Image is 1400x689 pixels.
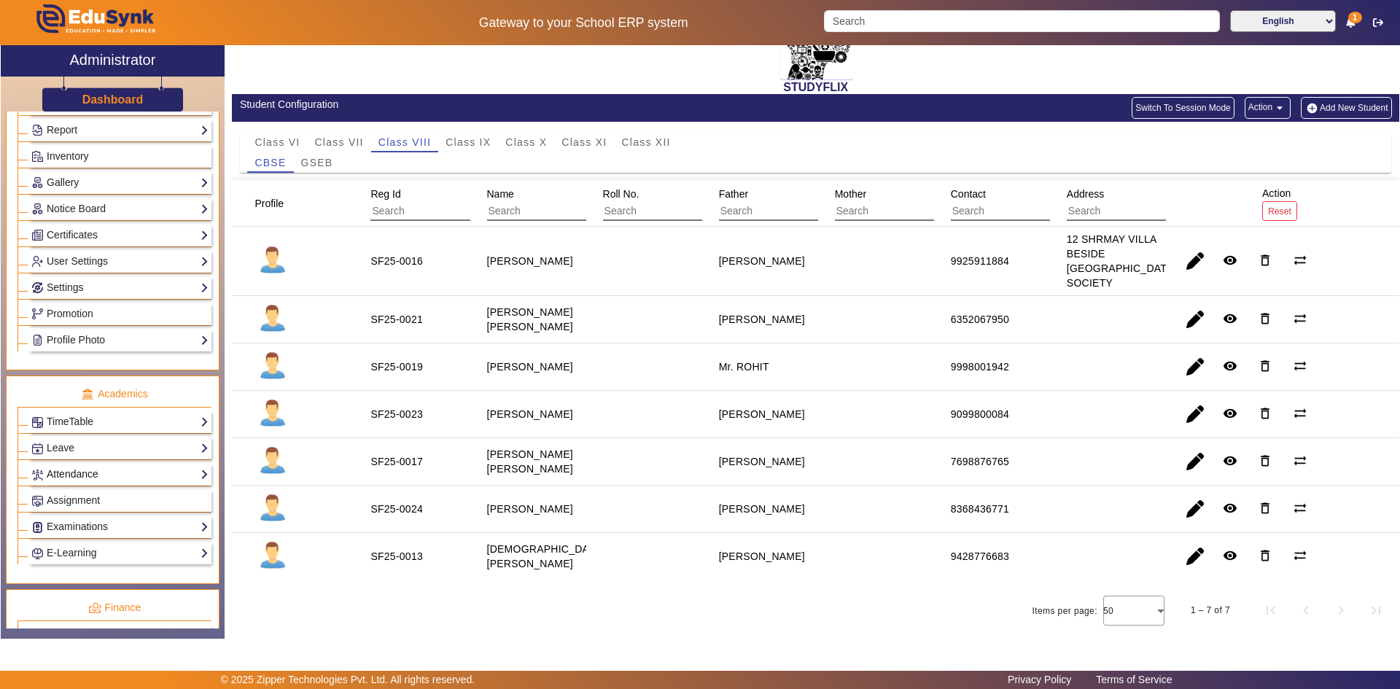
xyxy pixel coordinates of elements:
div: SF25-0021 [370,312,423,327]
span: Class XI [561,137,607,147]
div: [PERSON_NAME] [719,549,805,564]
button: Last page [1358,593,1393,628]
img: profile.png [254,443,291,480]
img: profile.png [254,301,291,338]
mat-icon: delete_outline [1258,253,1272,268]
div: 9428776683 [951,549,1009,564]
staff-with-status: [PERSON_NAME] [PERSON_NAME] [487,448,573,475]
mat-icon: delete_outline [1258,406,1272,421]
mat-icon: delete_outline [1258,548,1272,563]
h3: Dashboard [82,93,144,106]
mat-icon: remove_red_eye [1223,406,1237,421]
button: Action [1245,97,1291,119]
mat-icon: sync_alt [1293,406,1307,421]
div: 7698876765 [951,454,1009,469]
img: profile.png [254,491,291,527]
button: Next page [1323,593,1358,628]
div: Mr. ROHIT [719,359,769,374]
mat-icon: remove_red_eye [1223,548,1237,563]
div: [PERSON_NAME] [719,407,805,421]
div: SF25-0016 [370,254,423,268]
button: Previous page [1288,593,1323,628]
mat-icon: remove_red_eye [1223,359,1237,373]
div: 1 – 7 of 7 [1191,603,1230,618]
mat-icon: sync_alt [1293,253,1307,268]
mat-icon: delete_outline [1258,311,1272,326]
a: Privacy Policy [1000,670,1078,689]
div: [PERSON_NAME] [719,312,805,327]
mat-icon: sync_alt [1293,548,1307,563]
mat-icon: remove_red_eye [1223,253,1237,268]
input: Search [487,202,618,221]
mat-icon: delete_outline [1258,454,1272,468]
div: Action [1257,180,1302,226]
div: Contact [946,181,1100,226]
div: SF25-0013 [370,549,423,564]
staff-with-status: [PERSON_NAME] [487,503,573,515]
staff-with-status: [PERSON_NAME] [487,255,573,267]
staff-with-status: [PERSON_NAME] [PERSON_NAME] [487,306,573,332]
div: SF25-0023 [370,407,423,421]
a: Assignment [31,492,209,509]
span: Assignment [47,494,100,506]
div: SF25-0024 [370,502,423,516]
button: Reset [1262,201,1297,221]
mat-icon: remove_red_eye [1223,501,1237,515]
span: Roll No. [603,188,639,200]
input: Search [370,202,501,221]
span: GSEB [301,157,333,168]
p: Finance [17,600,211,615]
mat-icon: sync_alt [1293,359,1307,373]
div: Reg Id [365,181,519,226]
span: Profile [254,198,284,209]
span: Class VI [254,137,300,147]
span: Inventory [47,150,89,162]
span: Name [487,188,514,200]
div: Items per page: [1032,604,1097,618]
div: Mother [830,181,984,226]
input: Search [1067,202,1197,221]
img: profile.png [254,396,291,432]
button: Add New Student [1301,97,1391,119]
staff-with-status: [PERSON_NAME] [487,408,573,420]
div: 9925911884 [951,254,1009,268]
img: academic.png [81,388,94,401]
staff-with-status: [PERSON_NAME] [487,361,573,373]
img: profile.png [254,538,291,575]
span: Father [719,188,748,200]
div: Father [714,181,868,226]
div: 9099800084 [951,407,1009,421]
button: First page [1253,593,1288,628]
img: Assignments.png [32,496,43,507]
img: Branchoperations.png [32,308,43,319]
span: Reg Id [370,188,400,200]
mat-icon: delete_outline [1258,359,1272,373]
p: Academics [17,386,211,402]
mat-icon: sync_alt [1293,454,1307,468]
span: Address [1067,188,1104,200]
div: 9998001942 [951,359,1009,374]
img: profile.png [254,349,291,385]
div: 12 SHRMAY VILLA BESIDE [GEOGRAPHIC_DATA] SOCIETY [1067,232,1176,290]
span: Class VIII [378,137,431,147]
div: Address [1062,181,1216,226]
input: Search [835,202,965,221]
span: CBSE [254,157,286,168]
span: Class X [505,137,547,147]
div: Name [482,181,636,226]
a: Dashboard [82,92,144,107]
staff-with-status: [DEMOGRAPHIC_DATA][PERSON_NAME] [487,543,604,569]
p: © 2025 Zipper Technologies Pvt. Ltd. All rights reserved. [221,672,475,688]
a: Promotion [31,305,209,322]
span: Mother [835,188,867,200]
span: Class VII [315,137,364,147]
span: Class IX [446,137,491,147]
div: [PERSON_NAME] [719,254,805,268]
mat-icon: sync_alt [1293,311,1307,326]
div: 8368436771 [951,502,1009,516]
div: Roll No. [598,181,752,226]
h2: Administrator [70,51,156,69]
mat-icon: remove_red_eye [1223,454,1237,468]
div: Student Configuration [240,97,808,112]
input: Search [951,202,1081,221]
